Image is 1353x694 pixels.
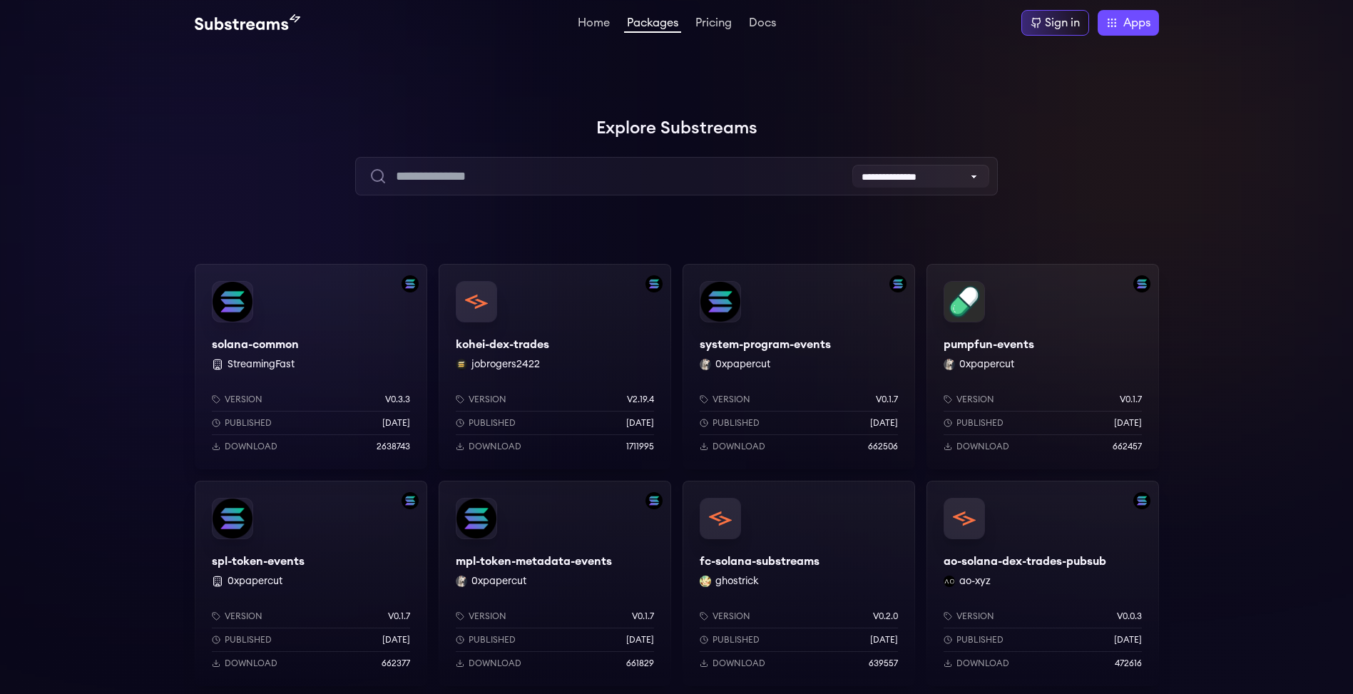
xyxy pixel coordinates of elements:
p: v0.2.0 [873,611,898,622]
img: Filter by solana network [645,492,663,509]
p: Download [225,658,277,669]
a: Home [575,17,613,31]
p: [DATE] [382,634,410,645]
p: v0.1.7 [876,394,898,405]
p: v0.1.7 [1120,394,1142,405]
img: Filter by solana network [889,275,907,292]
p: Download [713,441,765,452]
button: ghostrick [715,574,759,588]
p: 662377 [382,658,410,669]
p: [DATE] [1114,417,1142,429]
p: Published [956,634,1004,645]
p: [DATE] [870,417,898,429]
p: Download [956,441,1009,452]
p: [DATE] [382,417,410,429]
p: 662457 [1113,441,1142,452]
button: StreamingFast [228,357,295,372]
span: Apps [1123,14,1150,31]
img: Filter by solana network [402,275,419,292]
img: Filter by solana network [402,492,419,509]
p: Version [956,611,994,622]
p: Version [469,611,506,622]
p: Published [225,634,272,645]
img: Filter by solana network [1133,275,1150,292]
p: v0.1.7 [388,611,410,622]
p: Published [956,417,1004,429]
p: Version [956,394,994,405]
p: 472616 [1115,658,1142,669]
p: Download [713,658,765,669]
p: v0.3.3 [385,394,410,405]
p: Published [469,634,516,645]
p: Version [713,611,750,622]
a: Filter by solana networkpumpfun-eventspumpfun-events0xpapercut 0xpapercutVersionv0.1.7Published[D... [926,264,1159,469]
button: 0xpapercut [715,357,770,372]
a: Docs [746,17,779,31]
p: [DATE] [626,417,654,429]
a: Filter by solana networkao-solana-dex-trades-pubsubao-solana-dex-trades-pubsubao-xyz ao-xyzVersio... [926,481,1159,686]
a: Filter by solana networkmpl-token-metadata-eventsmpl-token-metadata-events0xpapercut 0xpapercutVe... [439,481,671,686]
a: Filter by solana networkspl-token-eventsspl-token-events 0xpapercutVersionv0.1.7Published[DATE]Do... [195,481,427,686]
p: 661829 [626,658,654,669]
p: Published [713,417,760,429]
p: Download [225,441,277,452]
a: Filter by solana networksolana-commonsolana-common StreamingFastVersionv0.3.3Published[DATE]Downl... [195,264,427,469]
button: ao-xyz [959,574,991,588]
a: Filter by solana networksystem-program-eventssystem-program-events0xpapercut 0xpapercutVersionv0.... [683,264,915,469]
p: 1711995 [626,441,654,452]
div: Sign in [1045,14,1080,31]
p: 662506 [868,441,898,452]
p: Version [713,394,750,405]
p: [DATE] [1114,634,1142,645]
p: v0.0.3 [1117,611,1142,622]
p: Download [469,441,521,452]
p: v0.1.7 [632,611,654,622]
p: Published [713,634,760,645]
img: Filter by solana network [1133,492,1150,509]
p: 639557 [869,658,898,669]
p: Version [469,394,506,405]
a: Pricing [693,17,735,31]
p: v2.19.4 [627,394,654,405]
img: Filter by solana network [645,275,663,292]
p: Published [225,417,272,429]
p: Version [225,394,262,405]
button: 0xpapercut [471,574,526,588]
button: jobrogers2422 [471,357,540,372]
p: Download [469,658,521,669]
p: [DATE] [870,634,898,645]
p: 2638743 [377,441,410,452]
img: Substream's logo [195,14,300,31]
h1: Explore Substreams [195,114,1159,143]
a: Filter by solana networkkohei-dex-tradeskohei-dex-tradesjobrogers2422 jobrogers2422Versionv2.19.4... [439,264,671,469]
button: 0xpapercut [228,574,282,588]
a: Packages [624,17,681,33]
p: Published [469,417,516,429]
p: Version [225,611,262,622]
a: fc-solana-substreamsfc-solana-substreamsghostrick ghostrickVersionv0.2.0Published[DATE]Download63... [683,481,915,686]
p: [DATE] [626,634,654,645]
p: Download [956,658,1009,669]
button: 0xpapercut [959,357,1014,372]
a: Sign in [1021,10,1089,36]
